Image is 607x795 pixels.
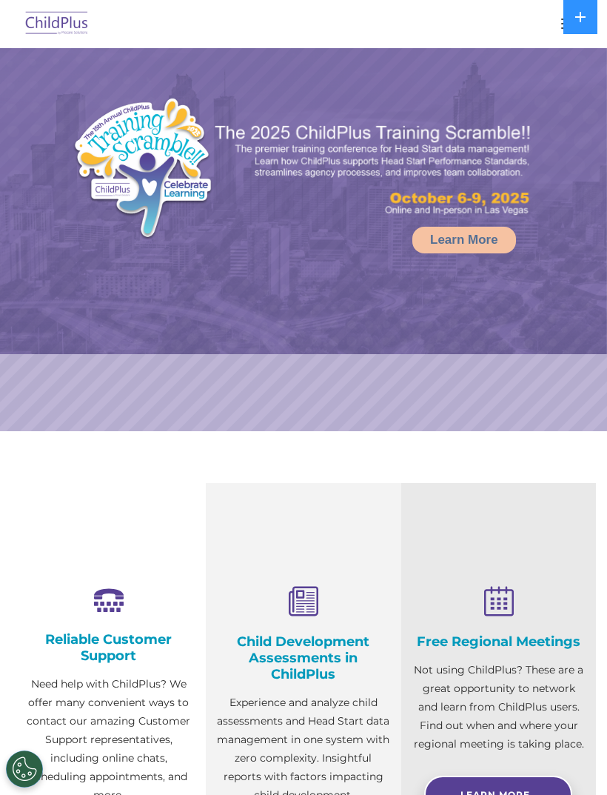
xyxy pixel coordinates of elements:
button: Cookies Settings [6,751,43,788]
h4: Free Regional Meetings [412,633,585,650]
p: Not using ChildPlus? These are a great opportunity to network and learn from ChildPlus users. Fin... [412,661,585,754]
h4: Child Development Assessments in ChildPlus [217,633,389,682]
a: Learn More [412,227,516,253]
h4: Reliable Customer Support [22,631,195,664]
img: ChildPlus by Procare Solutions [22,7,92,41]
